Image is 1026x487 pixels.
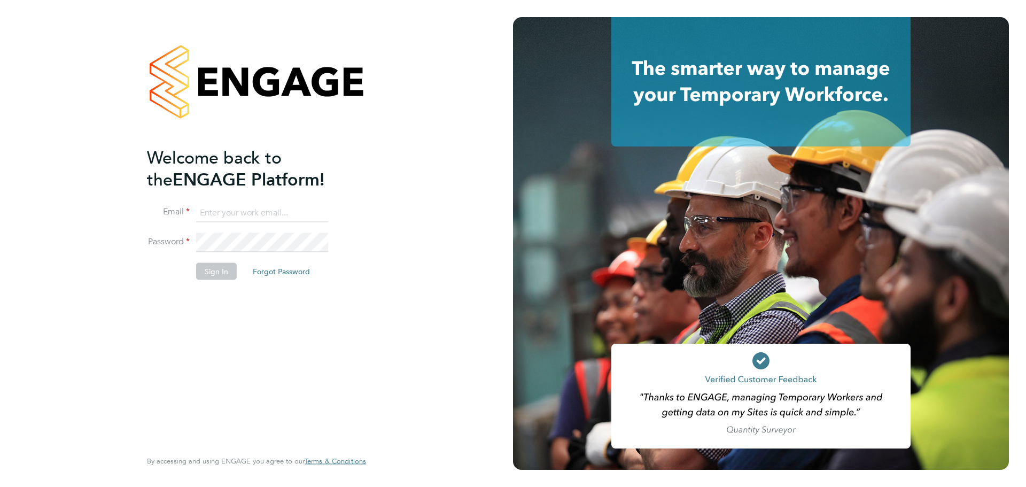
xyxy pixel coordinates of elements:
span: Terms & Conditions [305,457,366,466]
label: Password [147,236,190,248]
span: By accessing and using ENGAGE you agree to our [147,457,366,466]
span: Welcome back to the [147,147,282,190]
h2: ENGAGE Platform! [147,146,355,190]
input: Enter your work email... [196,203,328,222]
button: Sign In [196,263,237,280]
a: Terms & Conditions [305,457,366,466]
button: Forgot Password [244,263,318,280]
label: Email [147,206,190,218]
